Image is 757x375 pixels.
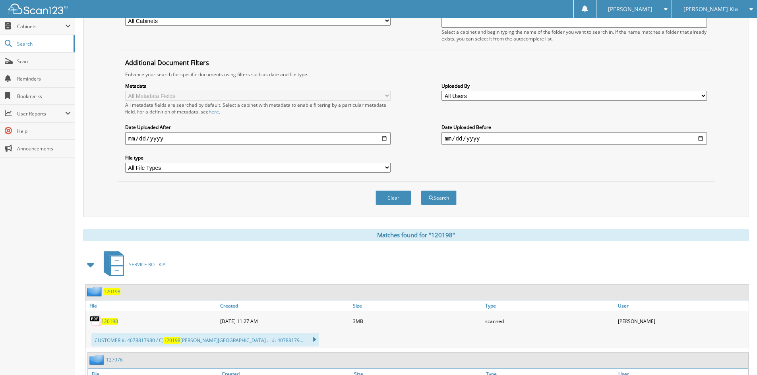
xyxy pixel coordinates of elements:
iframe: Chat Widget [717,337,757,375]
div: [PERSON_NAME] [616,313,749,329]
div: Select a cabinet and begin typing the name of the folder you want to search in. If the name match... [441,29,707,42]
a: Size [351,300,484,311]
span: Announcements [17,145,71,152]
label: Date Uploaded After [125,124,391,131]
div: CUSTOMER #: 4078817980 / C) [PERSON_NAME][GEOGRAPHIC_DATA] ... #: 40788179... [91,333,319,346]
div: Matches found for "120198" [83,229,749,241]
img: folder2.png [87,287,104,296]
button: Clear [376,190,411,205]
span: Bookmarks [17,93,71,100]
a: 120198 [101,318,118,325]
label: File type [125,154,391,161]
input: start [125,132,391,145]
input: end [441,132,707,145]
span: [PERSON_NAME] [608,7,652,12]
span: Search [17,40,70,47]
a: File [85,300,218,311]
span: [PERSON_NAME] Kia [683,7,738,12]
a: Type [483,300,616,311]
span: Scan [17,58,71,65]
div: scanned [483,313,616,329]
div: [DATE] 11:27 AM [218,313,351,329]
a: Created [218,300,351,311]
label: Metadata [125,83,391,89]
img: scan123-logo-white.svg [8,4,68,14]
img: PDF.png [89,315,101,327]
div: 3MB [351,313,484,329]
div: Enhance your search for specific documents using filters such as date and file type. [121,71,711,78]
label: Date Uploaded Before [441,124,707,131]
a: here [209,108,219,115]
span: 120198 [164,337,180,344]
a: 127976 [106,356,123,363]
span: Help [17,128,71,135]
span: SERVICE RO - KIA [129,261,166,268]
img: folder2.png [89,355,106,365]
label: Uploaded By [441,83,707,89]
a: User [616,300,749,311]
span: User Reports [17,110,65,117]
legend: Additional Document Filters [121,58,213,67]
a: 120198 [104,288,120,295]
div: All metadata fields are searched by default. Select a cabinet with metadata to enable filtering b... [125,102,391,115]
a: SERVICE RO - KIA [99,249,166,280]
button: Search [421,190,457,205]
span: Reminders [17,75,71,82]
span: Cabinets [17,23,65,30]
